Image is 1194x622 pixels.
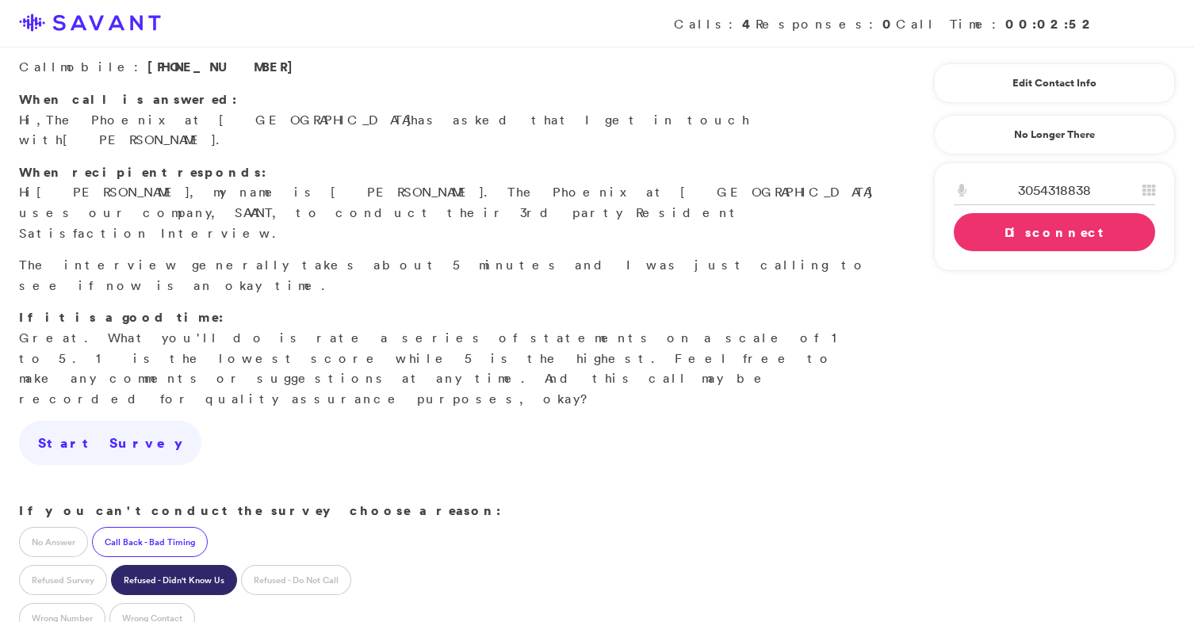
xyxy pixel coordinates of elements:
a: No Longer There [934,115,1175,155]
strong: When call is answered: [19,90,237,108]
a: Edit Contact Info [954,71,1155,96]
strong: If it is a good time: [19,308,224,326]
p: Hi , my name is [PERSON_NAME]. The Phoenix at [GEOGRAPHIC_DATA] uses our company, SAVANT, to cond... [19,162,874,243]
a: Disconnect [954,213,1155,251]
p: Call : [19,57,874,78]
label: Call Back - Bad Timing [92,527,208,557]
strong: 00:02:52 [1005,15,1096,32]
p: The interview generally takes about 5 minutes and I was just calling to see if now is an okay time. [19,255,874,296]
p: Hi, has asked that I get in touch with . [19,90,874,151]
span: The Phoenix at [GEOGRAPHIC_DATA] [46,112,411,128]
a: Start Survey [19,421,201,465]
span: [PERSON_NAME] [63,132,216,147]
span: [PERSON_NAME] [36,184,189,200]
strong: If you can't conduct the survey choose a reason: [19,502,501,519]
label: Refused - Do Not Call [241,565,351,595]
strong: When recipient responds: [19,163,266,181]
label: Refused Survey [19,565,107,595]
strong: 4 [742,15,756,32]
span: [PHONE_NUMBER] [147,58,301,75]
label: No Answer [19,527,88,557]
strong: 0 [882,15,896,32]
p: Great. What you'll do is rate a series of statements on a scale of 1 to 5. 1 is the lowest score ... [19,307,874,409]
label: Refused - Didn't Know Us [111,565,237,595]
span: mobile [60,59,134,74]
